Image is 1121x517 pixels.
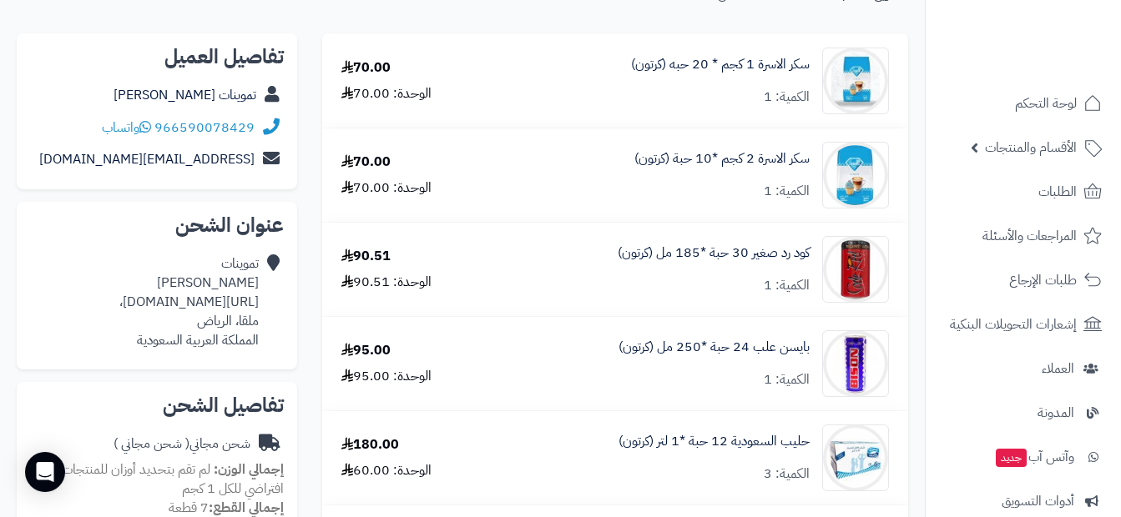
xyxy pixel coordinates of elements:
[341,58,391,78] div: 70.00
[936,172,1111,212] a: الطلبات
[936,216,1111,256] a: المراجعات والأسئلة
[341,273,432,292] div: الوحدة: 90.51
[764,88,810,107] div: الكمية: 1
[936,393,1111,433] a: المدونة
[936,437,1111,477] a: وآتس آبجديد
[619,432,810,451] a: حليب السعودية 12 حبة *1 لتر (كرتون)
[982,224,1077,248] span: المراجعات والأسئلة
[341,367,432,386] div: الوحدة: 95.00
[823,424,888,491] img: 1747744811-01316ca4-bdae-4b0a-85ff-47740e91-90x90.jpg
[764,276,810,295] div: الكمية: 1
[823,330,888,397] img: 1747537938-4f9b7f2e-1e75-41f3-be14-60905414-90x90.jpg
[823,236,888,303] img: 1747536337-61lY7EtfpmL._AC_SL1500-90x90.jpg
[1015,92,1077,115] span: لوحة التحكم
[764,464,810,484] div: الكمية: 3
[996,449,1027,467] span: جديد
[33,459,284,499] span: لم تقم بتحديد أوزان للمنتجات ، وزن افتراضي للكل 1 كجم
[214,459,284,479] strong: إجمالي الوزن:
[30,47,284,67] h2: تفاصيل العميل
[30,395,284,415] h2: تفاصيل الشحن
[950,313,1077,336] span: إشعارات التحويلات البنكية
[936,83,1111,123] a: لوحة التحكم
[985,136,1077,159] span: الأقسام والمنتجات
[341,341,391,360] div: 95.00
[341,247,391,266] div: 90.51
[341,435,399,454] div: 180.00
[25,452,65,492] div: Open Intercom Messenger
[1042,357,1074,380] span: العملاء
[1038,180,1077,203] span: الطلبات
[119,254,259,349] div: تموينات [PERSON_NAME] [URL][DOMAIN_NAME]، ملقا، الرياض المملكة العربية السعودية
[823,142,888,208] img: 1747422865-61UT6OXd80L._AC_SL1270-90x90.jpg
[936,304,1111,344] a: إشعارات التحويلات البنكية
[1002,489,1074,513] span: أدوات التسويق
[341,84,432,103] div: الوحدة: 70.00
[618,243,810,263] a: كود رد صغير 30 حبة *185 مل (كرتون)
[1038,401,1074,424] span: المدونة
[30,215,284,235] h2: عنوان الشحن
[1007,47,1105,82] img: logo-2.png
[341,461,432,480] div: الوحدة: 60.00
[823,48,888,114] img: 1747422643-H9NtV8ZjzdFc2NGcwko8EIkc2J63vLRu-90x90.jpg
[154,118,255,138] a: 966590078429
[114,434,250,454] div: شحن مجاني
[619,338,810,357] a: بايسن علب 24 حبة *250 مل (كرتون)
[114,434,189,454] span: ( شحن مجاني )
[936,349,1111,389] a: العملاء
[39,149,255,169] a: [EMAIL_ADDRESS][DOMAIN_NAME]
[114,85,256,105] a: تموينات [PERSON_NAME]
[764,182,810,201] div: الكمية: 1
[341,153,391,172] div: 70.00
[1009,269,1077,292] span: طلبات الإرجاع
[341,178,432,198] div: الوحدة: 70.00
[764,370,810,389] div: الكمية: 1
[994,445,1074,469] span: وآتس آب
[936,260,1111,300] a: طلبات الإرجاع
[634,149,810,168] a: سكر الاسرة 2 كجم *10 حبة (كرتون)
[102,118,151,138] a: واتساب
[631,55,810,74] a: سكر الاسرة 1 كجم * 20 حبه (كرتون)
